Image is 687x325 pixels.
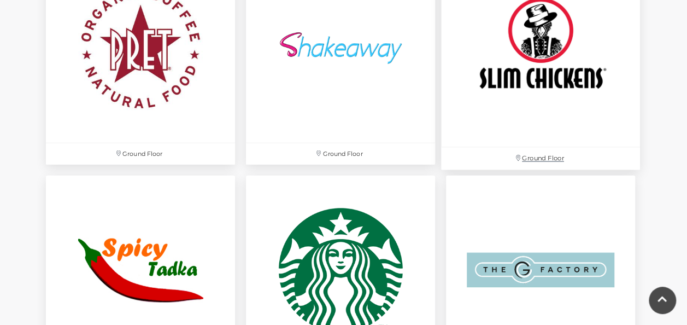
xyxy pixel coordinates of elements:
[246,143,435,165] p: Ground Floor
[441,148,640,170] p: Ground Floor
[46,143,235,165] p: Ground Floor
